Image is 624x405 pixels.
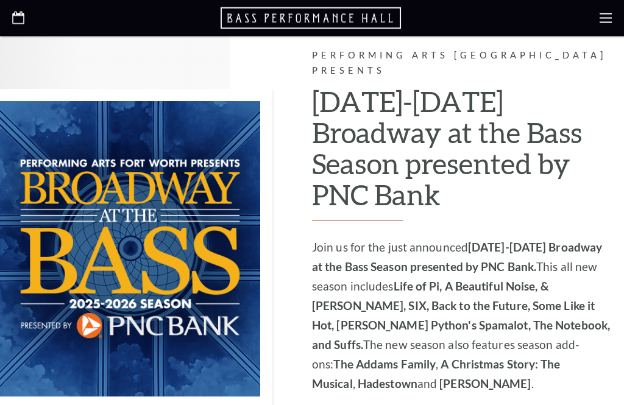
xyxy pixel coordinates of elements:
[312,238,612,394] p: Join us for the just announced This all new season includes The new season also features season a...
[439,377,531,391] strong: [PERSON_NAME]
[312,86,612,221] h2: [DATE]-[DATE] Broadway at the Bass Season presented by PNC Bank
[312,280,610,352] strong: Life of Pi, A Beautiful Noise, & [PERSON_NAME], SIX, Back to the Future, Some Like it Hot, [PERSO...
[312,357,561,391] strong: A Christmas Story: The Musical
[312,241,602,274] strong: [DATE]-[DATE] Broadway at the Bass Season presented by PNC Bank.
[358,377,417,391] strong: Hadestown
[312,49,612,79] p: Performing Arts [GEOGRAPHIC_DATA] Presents
[333,357,436,372] strong: The Addams Family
